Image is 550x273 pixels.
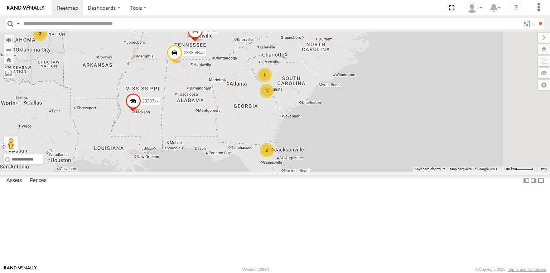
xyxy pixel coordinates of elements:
[4,266,37,273] a: Visit our Website
[3,176,25,186] label: Assets
[26,176,50,186] label: Fences
[464,3,485,13] div: Sardor Khadjimedov
[475,267,546,272] div: © Copyright 2025 -
[260,143,274,157] div: 2
[504,167,516,171] span: 100 km
[510,2,522,14] i: ?
[33,27,47,41] div: 3
[502,167,536,172] button: Map Scale: 100 km per 45 pixels
[260,84,274,98] div: 5
[4,68,14,78] label: Measure
[530,175,537,186] label: Dock Summary Table to the Right
[4,55,14,64] button: Zoom Home
[242,267,270,272] div: Version: 308.01
[450,167,500,171] span: Map data ©2025 Google, INEGI
[204,28,216,33] span: 23480
[521,18,536,29] label: Search Filter Options
[4,136,18,151] button: Drag Pegman onto the map to open Street View
[257,68,272,82] div: 2
[15,18,21,29] label: Search Query
[523,175,530,186] label: Dock Summary Table to the Left
[4,35,14,45] button: Zoom in
[143,98,159,103] span: 23207xx
[415,167,445,172] button: Keyboard shortcuts
[184,50,204,55] span: 23335/Bad
[508,267,546,272] a: Terms and Conditions
[539,168,547,171] a: Terms (opens in new tab)
[4,45,14,55] button: Zoom out
[7,5,44,10] img: rand-logo.svg
[537,175,545,186] label: Hide Summary Table
[538,80,550,90] label: Map Settings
